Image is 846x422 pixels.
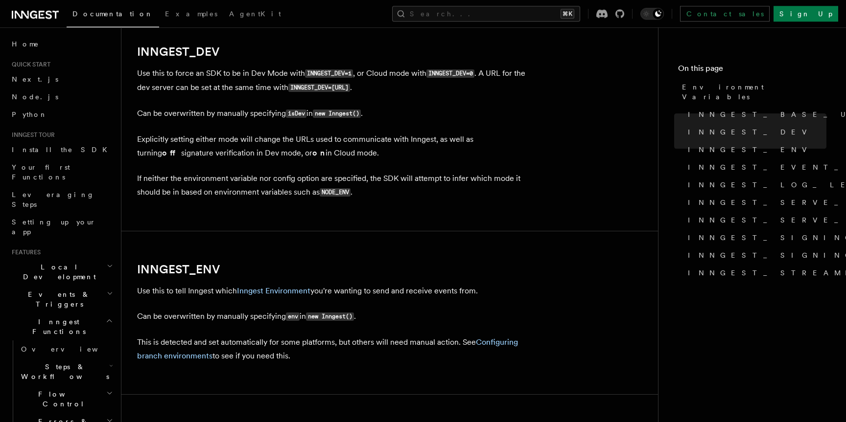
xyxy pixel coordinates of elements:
a: INNGEST_BASE_URL [684,106,826,123]
a: Configuring branch environments [137,337,518,360]
span: INNGEST_DEV [688,127,813,137]
a: INNGEST_SERVE_HOST [684,194,826,211]
span: Inngest Functions [8,317,106,336]
strong: on [312,148,326,157]
p: Can be overwritten by manually specifying in . [137,107,529,121]
a: INNGEST_SERVE_PATH [684,211,826,229]
a: Leveraging Steps [8,186,115,213]
p: This is detected and set automatically for some platforms, but others will need manual action. Se... [137,335,529,363]
a: INNGEST_EVENT_KEY [684,158,826,176]
a: Inngest Environment [237,286,310,295]
a: Node.js [8,88,115,106]
span: Events & Triggers [8,289,107,309]
span: Environment Variables [682,82,826,102]
a: INNGEST_ENV [684,141,826,158]
p: Explicitly setting either mode will change the URLs used to communicate with Inngest, as well as ... [137,133,529,160]
p: Use this to force an SDK to be in Dev Mode with , or Cloud mode with . A URL for the dev server c... [137,67,529,95]
span: Local Development [8,262,107,282]
span: Documentation [72,10,153,18]
span: Leveraging Steps [12,191,94,208]
a: Setting up your app [8,213,115,241]
a: INNGEST_LOG_LEVEL [684,176,826,194]
span: Quick start [8,61,50,68]
h4: On this page [678,63,826,78]
button: Toggle dark mode [640,8,664,20]
button: Local Development [8,258,115,286]
a: INNGEST_SIGNING_KEY_FALLBACK [684,246,826,264]
button: Flow Control [17,385,115,413]
a: Your first Functions [8,158,115,186]
code: NODE_ENV [320,188,351,197]
a: Environment Variables [678,78,826,106]
button: Inngest Functions [8,313,115,340]
span: Steps & Workflows [17,362,109,381]
code: isDev [286,110,306,118]
a: INNGEST_DEV [684,123,826,141]
span: Inngest tour [8,131,55,139]
a: Contact sales [680,6,770,22]
span: Examples [165,10,217,18]
code: INNGEST_DEV=1 [305,69,353,78]
code: new Inngest() [313,110,361,118]
p: Use this to tell Inngest which you're wanting to send and receive events from. [137,284,529,298]
button: Steps & Workflows [17,358,115,385]
span: Node.js [12,93,58,101]
a: Next.js [8,70,115,88]
span: Features [8,248,41,256]
a: Sign Up [774,6,838,22]
a: AgentKit [223,3,287,26]
button: Events & Triggers [8,286,115,313]
a: INNGEST_SIGNING_KEY [684,229,826,246]
a: INNGEST_STREAMING [684,264,826,282]
a: Documentation [67,3,159,27]
span: Next.js [12,75,58,83]
span: Python [12,111,47,118]
code: INNGEST_DEV=[URL] [288,84,350,92]
a: Install the SDK [8,141,115,158]
a: Examples [159,3,223,26]
a: Overview [17,340,115,358]
span: AgentKit [229,10,281,18]
span: Setting up your app [12,218,96,236]
a: INNGEST_DEV [137,45,219,59]
kbd: ⌘K [561,9,574,19]
span: Overview [21,345,122,353]
code: env [286,312,300,321]
a: Python [8,106,115,123]
span: Home [12,39,39,49]
code: INNGEST_DEV=0 [426,69,474,78]
span: INNGEST_ENV [688,145,813,155]
span: Flow Control [17,389,106,409]
a: Home [8,35,115,53]
button: Search...⌘K [392,6,580,22]
span: Your first Functions [12,163,70,181]
p: Can be overwritten by manually specifying in . [137,310,529,324]
p: If neither the environment variable nor config option are specified, the SDK will attempt to infe... [137,172,529,200]
strong: off [162,148,181,157]
code: new Inngest() [306,312,354,321]
span: Install the SDK [12,146,113,154]
a: INNGEST_ENV [137,263,220,276]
